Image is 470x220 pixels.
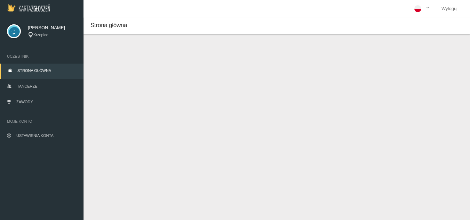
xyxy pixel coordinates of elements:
[28,24,77,31] span: [PERSON_NAME]
[7,4,50,11] img: Logo
[7,118,77,125] span: Moje konto
[7,53,77,60] span: Uczestnik
[16,100,33,104] span: Zawody
[90,22,127,28] span: Strona główna
[16,133,54,138] span: Ustawienia konta
[7,24,21,38] img: svg
[17,84,37,88] span: Tancerze
[28,32,77,38] div: Krzepice
[17,68,51,73] span: Strona główna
